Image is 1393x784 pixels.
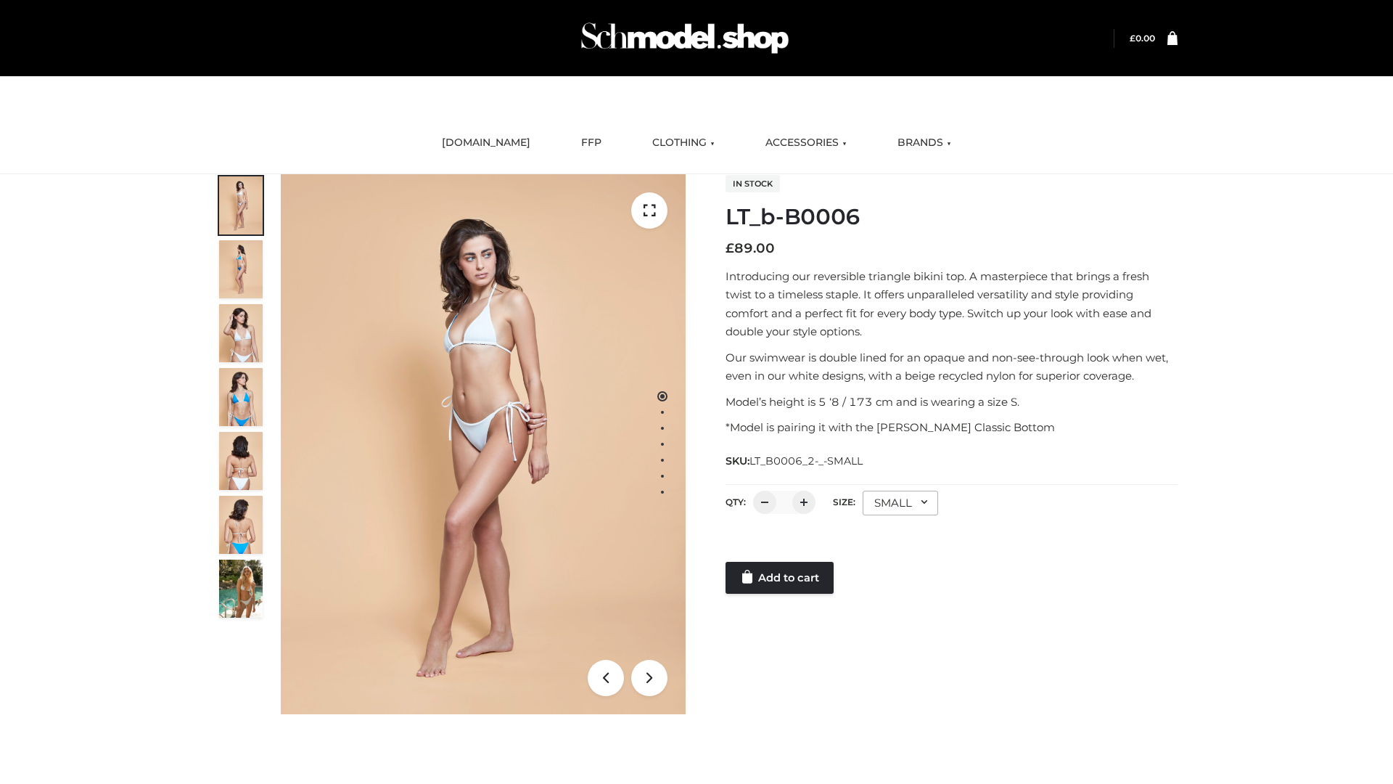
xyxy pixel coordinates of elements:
[570,127,612,159] a: FFP
[726,562,834,594] a: Add to cart
[641,127,726,159] a: CLOTHING
[1130,33,1155,44] bdi: 0.00
[1130,33,1155,44] a: £0.00
[219,240,263,298] img: ArielClassicBikiniTop_CloudNine_AzureSky_OW114ECO_2-scaled.jpg
[833,497,855,507] label: Size:
[219,432,263,490] img: ArielClassicBikiniTop_CloudNine_AzureSky_OW114ECO_7-scaled.jpg
[755,127,858,159] a: ACCESSORIES
[726,240,734,256] span: £
[219,304,263,362] img: ArielClassicBikiniTop_CloudNine_AzureSky_OW114ECO_3-scaled.jpg
[219,560,263,618] img: Arieltop_CloudNine_AzureSky2.jpg
[726,240,775,256] bdi: 89.00
[576,9,794,67] img: Schmodel Admin 964
[726,497,746,507] label: QTY:
[887,127,962,159] a: BRANDS
[726,393,1178,412] p: Model’s height is 5 ‘8 / 173 cm and is wearing a size S.
[726,452,864,470] span: SKU:
[219,176,263,234] img: ArielClassicBikiniTop_CloudNine_AzureSky_OW114ECO_1-scaled.jpg
[431,127,541,159] a: [DOMAIN_NAME]
[219,368,263,426] img: ArielClassicBikiniTop_CloudNine_AzureSky_OW114ECO_4-scaled.jpg
[749,454,863,467] span: LT_B0006_2-_-SMALL
[863,491,938,515] div: SMALL
[726,348,1178,385] p: Our swimwear is double lined for an opaque and non-see-through look when wet, even in our white d...
[726,418,1178,437] p: *Model is pairing it with the [PERSON_NAME] Classic Bottom
[726,175,780,192] span: In stock
[219,496,263,554] img: ArielClassicBikiniTop_CloudNine_AzureSky_OW114ECO_8-scaled.jpg
[726,267,1178,341] p: Introducing our reversible triangle bikini top. A masterpiece that brings a fresh twist to a time...
[726,204,1178,230] h1: LT_b-B0006
[1130,33,1135,44] span: £
[281,174,686,714] img: ArielClassicBikiniTop_CloudNine_AzureSky_OW114ECO_1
